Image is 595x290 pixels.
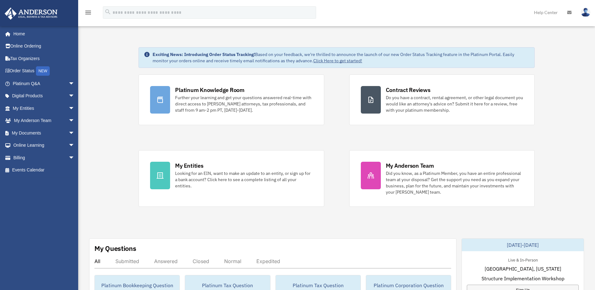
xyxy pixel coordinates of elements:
[482,275,564,282] span: Structure Implementation Workshop
[4,28,81,40] a: Home
[313,58,362,64] a: Click Here to get started!
[256,258,280,264] div: Expedited
[68,102,81,115] span: arrow_drop_down
[104,8,111,15] i: search
[3,8,59,20] img: Anderson Advisors Platinum Portal
[84,11,92,16] a: menu
[94,244,136,253] div: My Questions
[386,170,523,195] div: Did you know, as a Platinum Member, you have an entire professional team at your disposal? Get th...
[153,52,255,57] strong: Exciting News: Introducing Order Status Tracking!
[94,258,100,264] div: All
[4,102,84,114] a: My Entitiesarrow_drop_down
[175,162,203,170] div: My Entities
[4,52,84,65] a: Tax Organizers
[153,51,529,64] div: Based on your feedback, we're thrilled to announce the launch of our new Order Status Tracking fe...
[175,94,312,113] div: Further your learning and get your questions answered real-time with direct access to [PERSON_NAM...
[4,90,84,102] a: Digital Productsarrow_drop_down
[224,258,241,264] div: Normal
[581,8,590,17] img: User Pic
[139,74,324,125] a: Platinum Knowledge Room Further your learning and get your questions answered real-time with dire...
[503,256,543,263] div: Live & In-Person
[4,77,84,90] a: Platinum Q&Aarrow_drop_down
[349,74,535,125] a: Contract Reviews Do you have a contract, rental agreement, or other legal document you would like...
[139,150,324,207] a: My Entities Looking for an EIN, want to make an update to an entity, or sign up for a bank accoun...
[84,9,92,16] i: menu
[175,170,312,189] div: Looking for an EIN, want to make an update to an entity, or sign up for a bank account? Click her...
[175,86,245,94] div: Platinum Knowledge Room
[68,90,81,103] span: arrow_drop_down
[68,139,81,152] span: arrow_drop_down
[386,162,434,170] div: My Anderson Team
[349,150,535,207] a: My Anderson Team Did you know, as a Platinum Member, you have an entire professional team at your...
[115,258,139,264] div: Submitted
[4,127,84,139] a: My Documentsarrow_drop_down
[485,265,561,272] span: [GEOGRAPHIC_DATA], [US_STATE]
[4,114,84,127] a: My Anderson Teamarrow_drop_down
[4,65,84,78] a: Order StatusNEW
[68,77,81,90] span: arrow_drop_down
[68,151,81,164] span: arrow_drop_down
[4,139,84,152] a: Online Learningarrow_drop_down
[462,239,584,251] div: [DATE]-[DATE]
[36,66,50,76] div: NEW
[68,127,81,140] span: arrow_drop_down
[193,258,209,264] div: Closed
[386,86,431,94] div: Contract Reviews
[4,164,84,176] a: Events Calendar
[68,114,81,127] span: arrow_drop_down
[4,151,84,164] a: Billingarrow_drop_down
[386,94,523,113] div: Do you have a contract, rental agreement, or other legal document you would like an attorney's ad...
[154,258,178,264] div: Answered
[4,40,84,53] a: Online Ordering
